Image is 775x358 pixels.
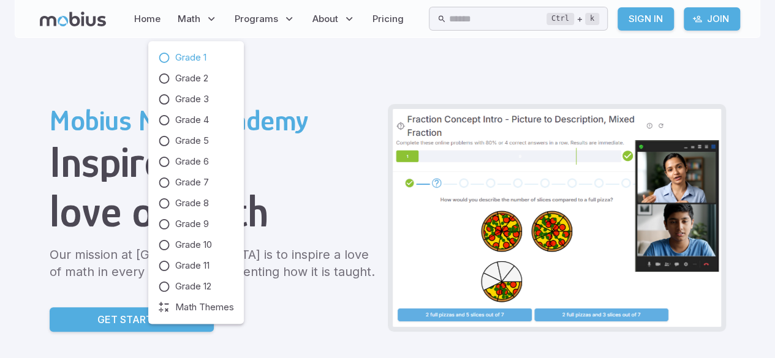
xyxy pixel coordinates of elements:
[175,259,210,272] span: Grade 11
[312,12,338,26] span: About
[158,72,234,85] a: Grade 2
[158,280,234,293] a: Grade 12
[175,113,209,127] span: Grade 4
[130,5,164,33] a: Home
[175,238,212,252] span: Grade 10
[546,12,599,26] div: +
[175,176,209,189] span: Grade 7
[158,259,234,272] a: Grade 11
[175,51,206,64] span: Grade 1
[684,7,740,31] a: Join
[158,51,234,64] a: Grade 1
[369,5,407,33] a: Pricing
[175,280,211,293] span: Grade 12
[158,134,234,147] a: Grade 5
[546,13,574,25] kbd: Ctrl
[158,300,234,314] a: Math Themes
[158,113,234,127] a: Grade 4
[178,12,200,26] span: Math
[158,155,234,168] a: Grade 6
[158,92,234,106] a: Grade 3
[585,13,599,25] kbd: k
[175,196,209,210] span: Grade 8
[175,92,209,106] span: Grade 3
[618,7,674,31] a: Sign In
[158,217,234,231] a: Grade 9
[175,134,209,147] span: Grade 5
[175,300,234,314] span: Math Themes
[158,196,234,210] a: Grade 8
[235,12,278,26] span: Programs
[158,238,234,252] a: Grade 10
[158,176,234,189] a: Grade 7
[175,217,209,231] span: Grade 9
[175,72,208,85] span: Grade 2
[175,155,209,168] span: Grade 6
